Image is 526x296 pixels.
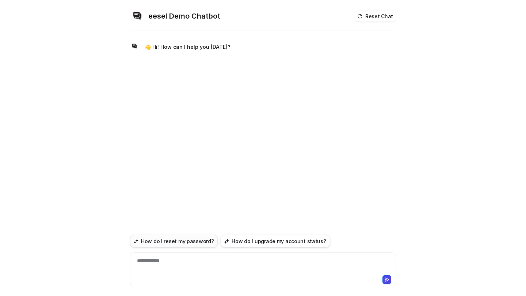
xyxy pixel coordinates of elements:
button: How do I upgrade my account status? [221,235,330,248]
img: Widget [130,9,145,23]
h2: eesel Demo Chatbot [148,11,220,21]
p: 👋 Hi! How can I help you [DATE]? [145,43,230,51]
button: How do I reset my password? [130,235,218,248]
img: Widget [130,42,139,51]
button: Reset Chat [355,11,396,22]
